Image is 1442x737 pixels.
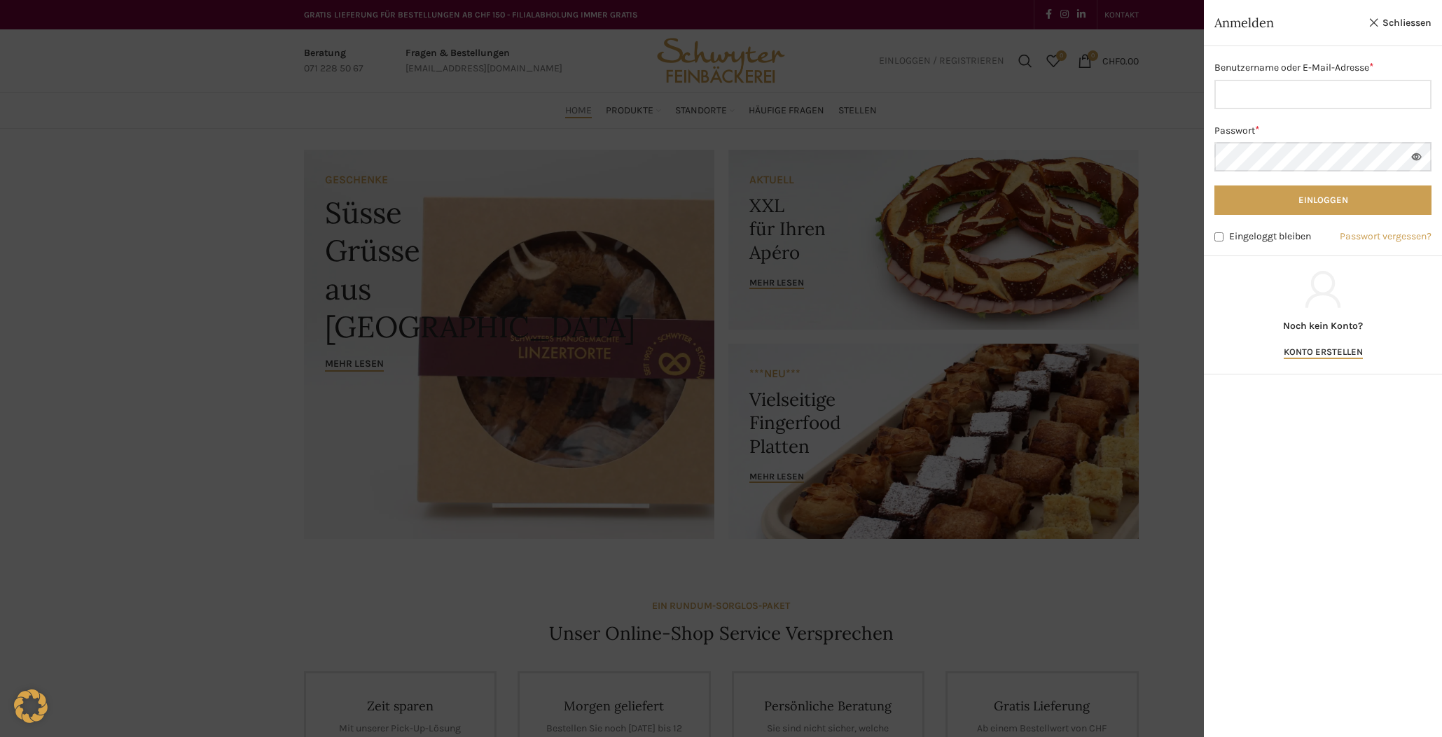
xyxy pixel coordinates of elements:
[1214,60,1431,76] label: Benutzername oder E-Mail-Adresse
[1229,230,1311,242] span: Eingeloggt bleiben
[1368,14,1431,31] a: Schliessen
[1214,185,1431,215] button: Einloggen
[1214,14,1361,31] span: Anmelden
[1284,346,1363,359] a: Konto erstellen
[1402,142,1431,171] button: Passwort anzeigen
[1340,229,1431,244] a: Passwort vergessen?
[1214,232,1223,241] input: Eingeloggt bleiben
[1214,318,1431,334] p: Noch kein Konto?
[1214,123,1431,139] label: Passwort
